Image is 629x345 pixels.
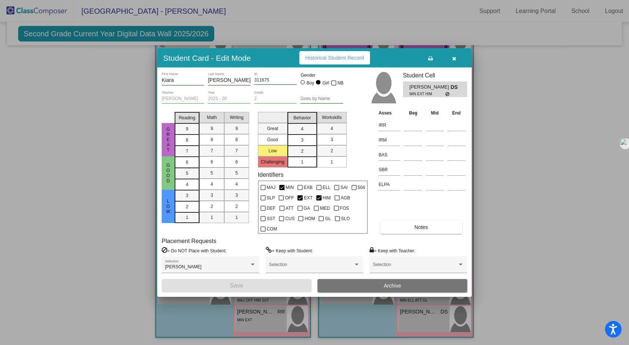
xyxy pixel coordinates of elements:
span: 8 [211,136,213,143]
span: 6 [186,159,188,166]
mat-label: Gender [300,72,343,79]
span: 4 [330,125,333,132]
div: Girl [322,80,329,86]
input: assessment [379,164,400,175]
input: assessment [379,120,400,131]
th: Beg [402,109,424,117]
span: Behavior [293,115,311,121]
span: 9 [235,125,238,132]
input: assessment [379,179,400,190]
label: Identifiers [258,171,283,178]
span: Save [230,282,243,289]
span: MAJ [267,183,276,192]
span: 6 [211,159,213,165]
span: 5 [186,170,188,177]
span: SLO [341,214,350,223]
span: 1 [211,214,213,221]
span: 4 [211,181,213,188]
span: COM [267,225,277,233]
span: Low [165,199,172,214]
span: ATT [286,204,294,213]
span: Writing [230,114,243,121]
span: 6 [235,159,238,165]
span: MIN EXT HIM [409,91,445,97]
div: Boy [306,80,314,86]
span: EXB [304,183,313,192]
span: GA [304,204,310,213]
span: 7 [211,147,213,154]
label: = Do NOT Place with Student: [162,247,226,254]
label: = Keep with Teacher: [370,247,416,254]
span: SAI [340,183,347,192]
button: Archive [317,279,467,292]
span: Math [207,114,217,121]
button: Save [162,279,312,292]
span: 3 [186,192,188,199]
span: Reading [179,115,195,121]
span: OFF [285,193,294,202]
input: teacher [162,96,204,102]
label: = Keep with Student: [266,247,313,254]
span: 8 [186,137,188,143]
span: 2 [186,203,188,210]
span: 504 [358,183,365,192]
span: 8 [235,136,238,143]
span: CUS [285,214,295,223]
span: Historical Student Record [305,55,364,61]
span: AGB [341,193,350,202]
button: Historical Student Record [299,51,370,64]
span: [PERSON_NAME] [409,83,450,91]
span: 2 [301,148,303,155]
input: Enter ID [254,78,297,83]
input: grade [254,96,297,102]
span: 3 [235,192,238,199]
span: 9 [211,125,213,132]
input: assessment [379,135,400,146]
span: Archive [384,283,401,289]
span: 4 [301,126,303,132]
input: year [208,96,250,102]
span: Great [165,127,172,153]
span: 5 [235,170,238,176]
th: Asses [377,109,402,117]
span: GL [325,214,331,223]
span: 5 [211,170,213,176]
span: 3 [301,137,303,143]
span: ELL [323,183,330,192]
span: 7 [235,147,238,154]
span: 7 [186,148,188,155]
span: 1 [330,159,333,165]
h3: Student Cell [403,72,467,79]
span: EXT [304,193,312,202]
span: 1 [186,214,188,221]
span: 4 [235,181,238,188]
span: [PERSON_NAME] [165,264,202,269]
h3: Student Card - Edit Mode [163,53,251,63]
span: HIM [323,193,331,202]
label: Placement Requests [162,238,216,245]
span: Notes [414,224,428,230]
span: DS [451,83,461,91]
span: SST [267,214,275,223]
span: Good [165,163,172,183]
span: FOS [340,204,349,213]
input: assessment [379,149,400,160]
span: DEF [267,204,276,213]
span: 3 [330,136,333,143]
span: NB [337,79,344,87]
span: MIN [286,183,294,192]
span: 2 [235,203,238,210]
span: HOM [305,214,315,223]
span: Workskills [322,114,342,121]
span: 4 [186,181,188,188]
span: MED [320,204,330,213]
input: goes by name [300,96,343,102]
span: 2 [330,147,333,154]
th: Mid [424,109,445,117]
span: 9 [186,126,188,132]
span: 1 [301,159,303,165]
span: 1 [235,214,238,221]
th: End [445,109,467,117]
span: 3 [211,192,213,199]
span: SLP [267,193,275,202]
